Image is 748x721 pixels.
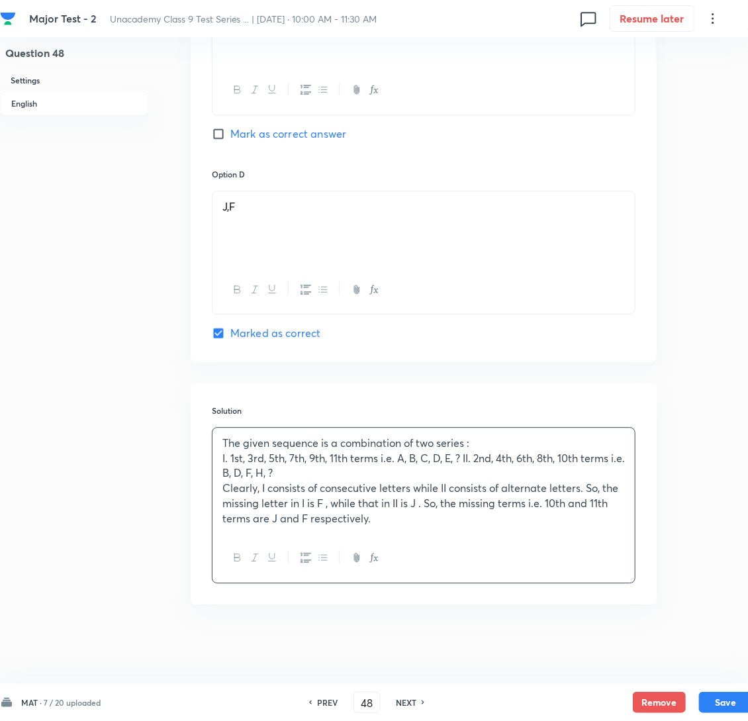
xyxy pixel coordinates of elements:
p: The given sequence is a combination of two series : [222,436,625,451]
button: Remove [633,692,686,713]
p: Clearly, I consists of consecutive letters while II consists of alternate letters. So, the missin... [222,481,625,526]
span: J,F [222,199,235,213]
h6: Solution [212,405,635,416]
span: Marked as correct [230,325,321,341]
h6: 7 / 20 uploaded [44,697,101,708]
h6: NEXT [396,697,416,708]
h6: Option D [212,168,635,180]
button: Resume later [610,5,694,32]
p: I. 1st, 3rd, 5th, 7th, 9th, 11th terms i.e. A, B, C, D, E, ? II. 2nd, 4th, 6th, 8th, 10th terms i... [222,451,625,481]
h6: MAT · [21,697,42,708]
h6: PREV [317,697,338,708]
span: Major Test - 2 [29,11,97,25]
span: Unacademy Class 9 Test Series ... | [DATE] · 10:00 AM - 11:30 AM [110,13,377,25]
span: Mark as correct answer [230,126,346,142]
